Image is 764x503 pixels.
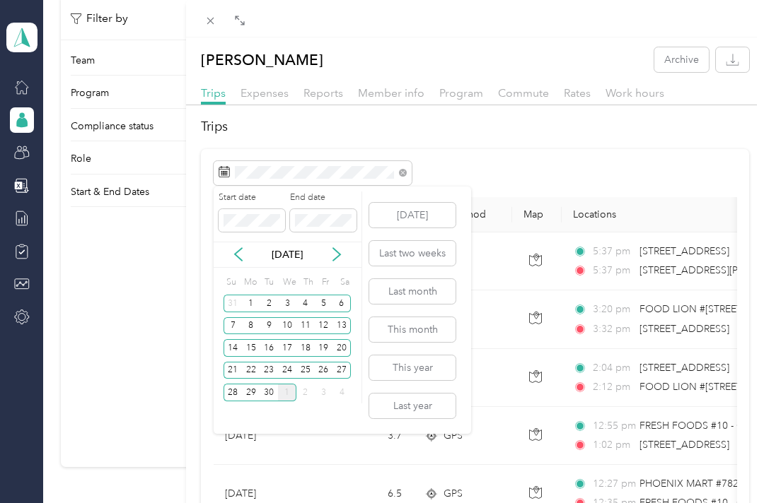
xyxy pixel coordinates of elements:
p: [DATE] [257,247,317,262]
div: 19 [315,339,333,357]
span: 2:12 pm [593,379,633,395]
span: 12:55 pm [593,418,633,434]
button: [DATE] [369,203,456,227]
div: We [280,273,296,292]
span: Work hours [606,86,664,100]
span: [STREET_ADDRESS] [639,439,729,451]
td: [DATE] [214,407,320,465]
div: 11 [296,317,315,335]
td: 3.7 [320,407,413,465]
span: 5:37 pm [593,263,633,278]
div: 2 [296,384,315,401]
button: Last two weeks [369,241,456,266]
div: Tu [262,273,275,292]
div: 22 [242,362,260,379]
button: Last month [369,279,456,304]
span: 3:32 pm [593,321,633,337]
label: Start date [219,191,285,204]
div: 5 [315,295,333,312]
span: [STREET_ADDRESS] [639,323,729,335]
div: 14 [224,339,242,357]
div: 10 [278,317,296,335]
span: 5:37 pm [593,244,633,259]
div: Mo [242,273,257,292]
div: Th [301,273,315,292]
div: Fr [319,273,332,292]
div: 29 [242,384,260,401]
button: Last year [369,393,456,418]
div: 1 [242,295,260,312]
span: Commute [498,86,549,100]
span: Expenses [241,86,289,100]
div: 28 [224,384,242,401]
div: 12 [315,317,333,335]
span: 3:20 pm [593,302,633,317]
div: 13 [332,317,351,335]
p: [PERSON_NAME] [201,47,323,72]
div: Sa [337,273,351,292]
span: Rates [564,86,591,100]
div: 3 [278,295,296,312]
div: 9 [260,317,278,335]
button: This year [369,355,456,380]
span: GPS [444,486,463,502]
div: 30 [260,384,278,401]
div: 16 [260,339,278,357]
span: 2:04 pm [593,360,633,376]
div: 17 [278,339,296,357]
span: GPS [444,428,463,444]
div: Su [224,273,237,292]
label: End date [290,191,357,204]
button: This month [369,317,456,342]
span: Trips [201,86,226,100]
div: 6 [332,295,351,312]
iframe: Everlance-gr Chat Button Frame [685,424,764,503]
span: Member info [358,86,424,100]
div: 23 [260,362,278,379]
div: 4 [296,295,315,312]
div: 18 [296,339,315,357]
h2: Trips [201,117,749,136]
div: 7 [224,317,242,335]
span: 12:27 pm [593,476,633,492]
div: 1 [278,384,296,401]
span: [STREET_ADDRESS] [639,362,729,374]
div: 24 [278,362,296,379]
div: 4 [332,384,351,401]
div: 27 [332,362,351,379]
th: Map [512,197,562,232]
div: 26 [315,362,333,379]
div: 20 [332,339,351,357]
div: 15 [242,339,260,357]
button: Archive [654,47,709,72]
div: 3 [315,384,333,401]
span: Program [439,86,483,100]
div: 25 [296,362,315,379]
div: 2 [260,295,278,312]
div: 21 [224,362,242,379]
span: 1:02 pm [593,437,633,453]
span: Reports [303,86,343,100]
div: 31 [224,295,242,312]
div: 8 [242,317,260,335]
span: [STREET_ADDRESS] [639,245,729,257]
